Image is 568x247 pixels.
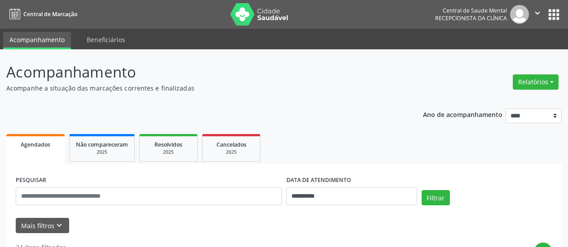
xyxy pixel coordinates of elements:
[286,173,351,187] label: DATA DE ATENDIMENTO
[6,61,395,83] p: Acompanhamento
[6,83,395,93] p: Acompanhe a situação das marcações correntes e finalizadas
[76,149,128,156] div: 2025
[435,14,507,22] span: Recepcionista da clínica
[80,32,132,48] a: Beneficiários
[16,173,46,187] label: PESQUISAR
[21,141,50,148] span: Agendados
[435,7,507,14] div: Central de Saude Mental
[16,218,69,234] button: Mais filtroskeyboard_arrow_down
[6,7,77,22] a: Central de Marcação
[154,141,182,148] span: Resolvidos
[422,190,450,205] button: Filtrar
[209,149,254,156] div: 2025
[216,141,247,148] span: Cancelados
[529,5,546,24] button: 
[54,221,64,230] i: keyboard_arrow_down
[3,32,71,49] a: Acompanhamento
[513,74,559,90] button: Relatórios
[546,7,562,22] button: apps
[23,10,77,18] span: Central de Marcação
[510,5,529,24] img: img
[423,108,502,120] p: Ano de acompanhamento
[533,8,542,18] i: 
[146,149,191,156] div: 2025
[76,141,128,148] span: Não compareceram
